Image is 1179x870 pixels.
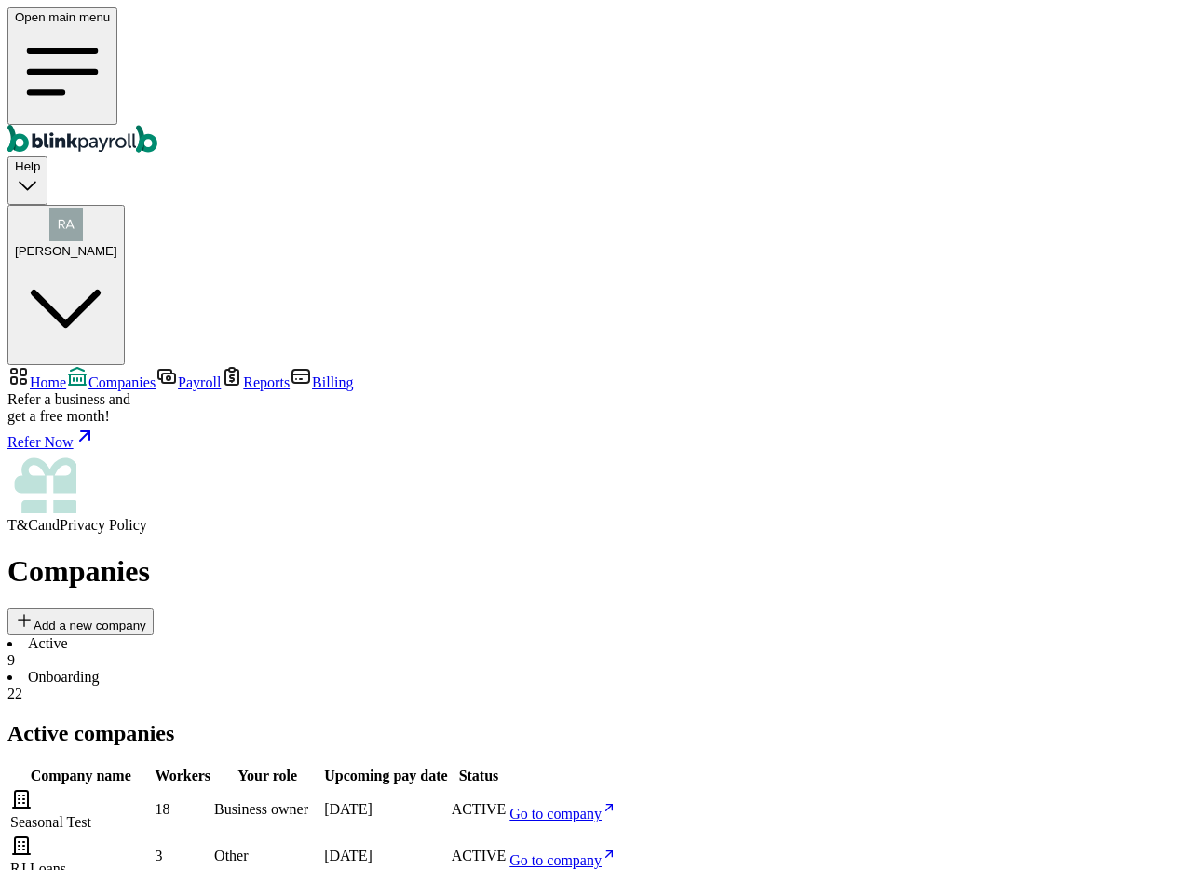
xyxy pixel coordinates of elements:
a: Companies [66,374,156,390]
button: Add a new company [7,608,154,635]
a: Home [7,374,66,390]
span: 22 [7,686,22,701]
span: and [38,517,60,533]
span: ACTIVE [452,801,507,817]
span: Seasonal Test [10,814,91,830]
span: Help [15,159,40,173]
td: [DATE] [323,787,448,832]
span: Home [30,374,66,390]
span: Reports [243,374,290,390]
span: Privacy Policy [60,517,147,533]
a: Payroll [156,374,221,390]
a: Refer Now [7,425,1172,451]
h1: Companies [7,554,1172,589]
th: Upcoming pay date [323,767,448,785]
td: Business owner [213,787,321,832]
li: Active [7,635,1172,669]
span: Go to company [509,806,602,822]
span: ACTIVE [452,848,507,863]
span: [PERSON_NAME] [15,244,117,258]
span: Add a new company [34,619,146,632]
button: [PERSON_NAME] [7,205,125,366]
iframe: To enrich screen reader interactions, please activate Accessibility in Grammarly extension settings [1086,781,1179,870]
a: Go to company [509,806,617,822]
span: 9 [7,652,15,668]
h2: Active companies [7,721,1172,746]
span: Billing [312,374,353,390]
th: Your role [213,767,321,785]
a: Billing [290,374,353,390]
a: Reports [221,374,290,390]
nav: Sidebar [7,365,1172,534]
button: Help [7,156,47,204]
a: Go to company [509,852,617,868]
div: Refer a business and get a free month! [7,391,1172,425]
nav: Global [7,7,1172,156]
td: 18 [155,787,212,832]
span: Companies [88,374,156,390]
th: Company name [9,767,153,785]
li: Onboarding [7,669,1172,702]
span: Open main menu [15,10,110,24]
div: Chat Widget [1086,781,1179,870]
th: Workers [155,767,212,785]
span: T&C [7,517,38,533]
th: Status [451,767,508,785]
button: Open main menu [7,7,117,125]
span: Go to company [509,852,602,868]
span: Payroll [178,374,221,390]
